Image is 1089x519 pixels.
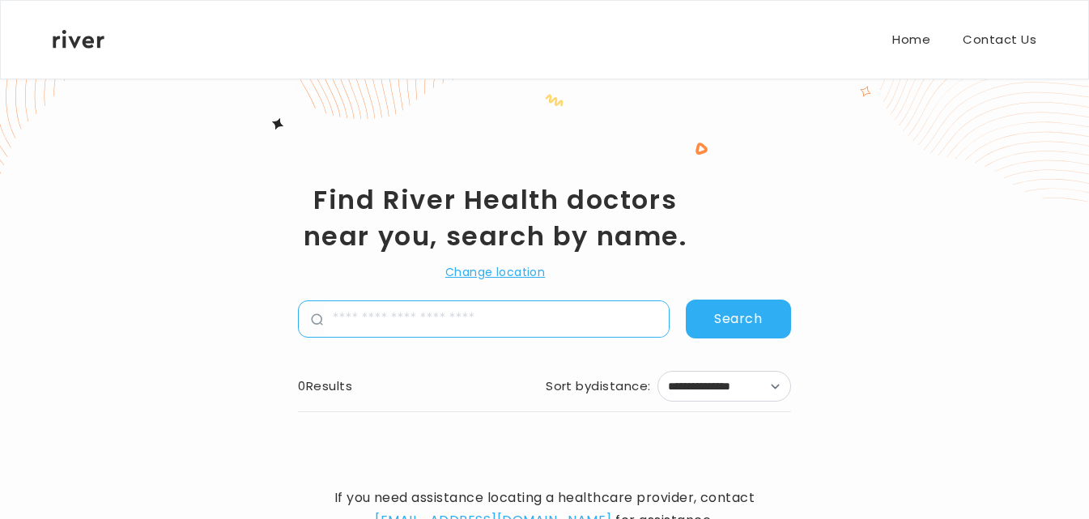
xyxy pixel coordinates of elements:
button: Change location [445,262,545,282]
span: distance [591,375,648,398]
a: Home [892,28,930,51]
div: 0 Results [298,375,352,398]
input: name [323,301,669,337]
button: Search [686,300,791,338]
a: Contact Us [963,28,1036,51]
h1: Find River Health doctors near you, search by name. [298,181,692,254]
div: Sort by : [546,375,651,398]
